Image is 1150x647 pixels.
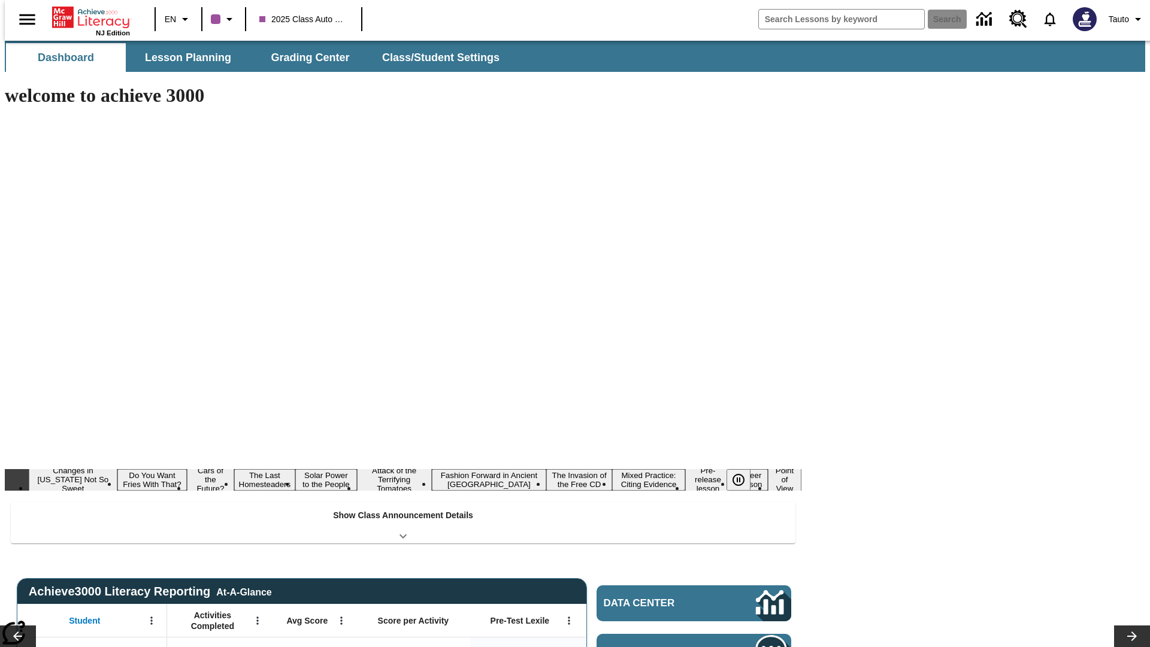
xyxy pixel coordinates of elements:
span: Data Center [604,597,716,609]
span: Lesson Planning [145,51,231,65]
button: Slide 4 The Last Homesteaders [234,469,296,491]
button: Pause [727,469,750,491]
h1: welcome to achieve 3000 [5,84,801,107]
button: Slide 7 Fashion Forward in Ancient Rome [432,469,547,491]
a: Data Center [969,3,1002,36]
button: Grading Center [250,43,370,72]
span: Grading Center [271,51,349,65]
button: Slide 6 Attack of the Terrifying Tomatoes [357,464,432,495]
button: Class color is purple. Change class color [206,8,241,30]
span: Dashboard [38,51,94,65]
span: Tauto [1109,13,1129,26]
span: Score per Activity [378,615,449,626]
button: Lesson Planning [128,43,248,72]
a: Home [52,5,130,29]
button: Lesson carousel, Next [1114,625,1150,647]
button: Select a new avatar [1066,4,1104,35]
a: Resource Center, Will open in new tab [1002,3,1034,35]
button: Open Menu [560,612,578,630]
button: Slide 5 Solar Power to the People [295,469,356,491]
button: Open Menu [332,612,350,630]
button: Slide 3 Cars of the Future? [187,464,234,495]
div: Home [52,4,130,37]
button: Open Menu [249,612,267,630]
button: Dashboard [6,43,126,72]
span: Pre-Test Lexile [491,615,550,626]
div: Pause [727,469,762,491]
span: Avg Score [286,615,328,626]
span: 2025 Class Auto Grade 13 [259,13,348,26]
input: search field [759,10,924,29]
div: Show Class Announcement Details [11,502,795,543]
p: Show Class Announcement Details [333,509,473,522]
button: Class/Student Settings [373,43,509,72]
div: SubNavbar [5,43,510,72]
a: Data Center [597,585,791,621]
button: Slide 10 Pre-release lesson [685,464,731,495]
button: Slide 9 Mixed Practice: Citing Evidence [612,469,685,491]
img: Avatar [1073,7,1097,31]
button: Slide 2 Do You Want Fries With That? [117,469,187,491]
div: SubNavbar [5,41,1145,72]
button: Slide 1 Changes in Hawaii Not So Sweet [29,464,117,495]
div: At-A-Glance [216,585,271,598]
a: Notifications [1034,4,1066,35]
span: EN [165,13,176,26]
span: Class/Student Settings [382,51,500,65]
button: Slide 8 The Invasion of the Free CD [546,469,612,491]
button: Open Menu [143,612,161,630]
button: Open side menu [10,2,45,37]
span: Activities Completed [173,610,252,631]
button: Language: EN, Select a language [159,8,198,30]
button: Slide 12 Point of View [768,464,801,495]
button: Profile/Settings [1104,8,1150,30]
span: NJ Edition [96,29,130,37]
span: Achieve3000 Literacy Reporting [29,585,272,598]
span: Student [69,615,100,626]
